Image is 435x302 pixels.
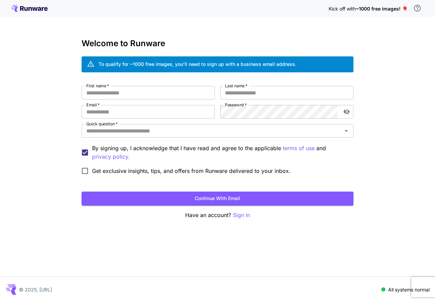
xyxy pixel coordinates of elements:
[92,153,130,161] button: By signing up, I acknowledge that I have read and agree to the applicable terms of use and
[329,6,356,12] span: Kick off with
[411,1,424,15] button: In order to qualify for free credit, you need to sign up with a business email address and click ...
[82,39,353,48] h3: Welcome to Runware
[86,102,100,108] label: Email
[283,144,315,153] p: terms of use
[225,83,247,89] label: Last name
[92,167,291,175] span: Get exclusive insights, tips, and offers from Runware delivered to your inbox.
[82,211,353,219] p: Have an account?
[341,106,353,118] button: toggle password visibility
[92,153,130,161] p: privacy policy.
[356,6,408,12] span: ~1000 free images! 🎈
[86,83,109,89] label: First name
[19,286,52,293] p: © 2025, [URL]
[233,211,250,219] button: Sign in
[388,286,430,293] p: All systems normal
[86,121,118,127] label: Quick question
[283,144,315,153] button: By signing up, I acknowledge that I have read and agree to the applicable and privacy policy.
[92,144,348,161] p: By signing up, I acknowledge that I have read and agree to the applicable and
[342,126,351,136] button: Open
[99,60,296,68] div: To qualify for ~1000 free images, you’ll need to sign up with a business email address.
[225,102,247,108] label: Password
[82,192,353,206] button: Continue with email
